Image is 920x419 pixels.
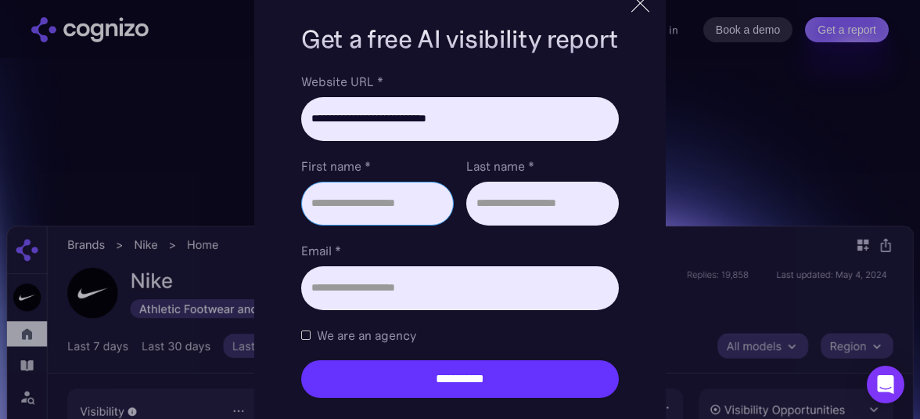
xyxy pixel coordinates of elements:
h1: Get a free AI visibility report [301,22,619,56]
span: We are an agency [317,326,416,345]
label: Last name * [466,157,619,175]
div: Open Intercom Messenger [867,366,904,403]
label: Website URL * [301,72,619,91]
form: Brand Report Form [301,72,619,398]
label: Email * [301,241,619,260]
label: First name * [301,157,454,175]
